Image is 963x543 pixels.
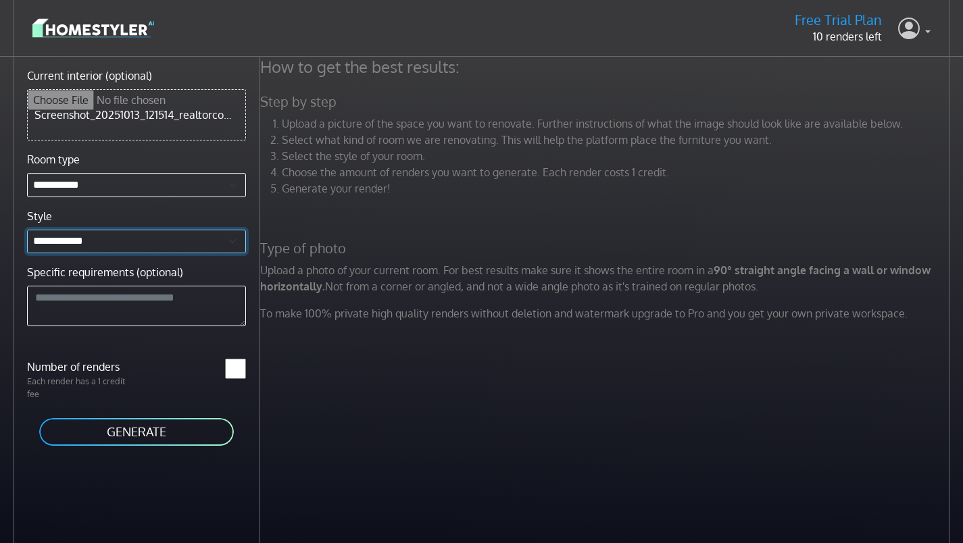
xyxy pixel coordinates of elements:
li: Choose the amount of renders you want to generate. Each render costs 1 credit. [282,164,953,180]
h5: Step by step [252,93,961,110]
li: Generate your render! [282,180,953,197]
h5: Type of photo [252,240,961,257]
label: Number of renders [19,359,137,375]
li: Upload a picture of the space you want to renovate. Further instructions of what the image should... [282,115,953,132]
li: Select what kind of room we are renovating. This will help the platform place the furniture you w... [282,132,953,148]
img: logo-3de290ba35641baa71223ecac5eacb59cb85b4c7fdf211dc9aaecaaee71ea2f8.svg [32,16,154,40]
p: Each render has a 1 credit fee [19,375,137,400]
strong: 90° straight angle facing a wall or window horizontally. [260,263,931,293]
h5: Free Trial Plan [795,11,882,28]
h4: How to get the best results: [252,57,961,77]
label: Current interior (optional) [27,68,152,84]
p: 10 renders left [795,28,882,45]
p: To make 100% private high quality renders without deletion and watermark upgrade to Pro and you g... [252,305,961,321]
button: GENERATE [38,417,235,447]
label: Specific requirements (optional) [27,264,183,280]
label: Style [27,208,52,224]
label: Room type [27,151,80,167]
li: Select the style of your room. [282,148,953,164]
p: Upload a photo of your current room. For best results make sure it shows the entire room in a Not... [252,262,961,294]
